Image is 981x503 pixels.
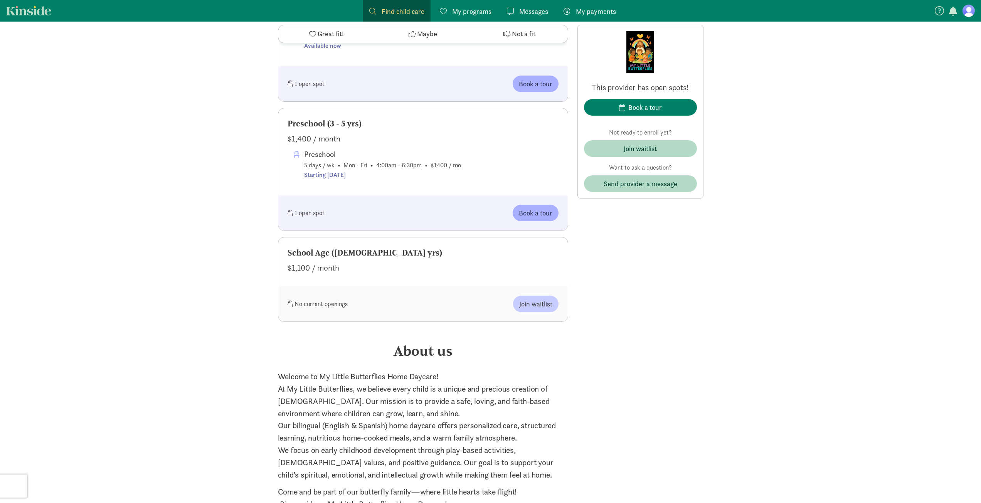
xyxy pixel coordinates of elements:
p: This provider has open spots! [584,82,697,93]
div: About us [278,340,568,361]
span: Book a tour [519,208,552,218]
span: Great fit! [318,29,344,39]
span: Send provider a message [604,178,677,189]
span: 5 days / wk • Mon - Fri • 4:00am - 6:30pm • $1400 / mo [304,148,461,180]
div: Join waitlist [624,143,657,154]
div: Starting [DATE] [304,170,461,180]
div: No current openings [288,296,423,312]
button: Book a tour [513,205,559,221]
span: My payments [576,6,616,17]
button: Not a fit [471,25,567,43]
span: My programs [452,6,491,17]
span: Find child care [382,6,424,17]
span: Maybe [417,29,437,39]
a: Kinside [6,6,51,15]
div: $1,100 / month [288,262,559,274]
button: Maybe [375,25,471,43]
div: Available now [304,41,461,51]
div: $1,400 / month [288,133,559,145]
button: Join waitlist [584,140,697,157]
button: Book a tour [513,76,559,92]
div: 1 open spot [288,205,423,221]
div: Book a tour [628,102,662,113]
button: Send provider a message [584,175,697,192]
button: Join waitlist [513,296,559,312]
span: Join waitlist [519,299,552,309]
p: Welcome to My Little Butterflies Home Daycare! At My Little Butterflies, we believe every child i... [278,370,568,481]
span: Book a tour [519,79,552,89]
span: Messages [519,6,548,17]
div: Preschool [304,148,461,160]
button: Book a tour [584,99,697,116]
span: Not a fit [512,29,535,39]
p: Want to ask a question? [584,163,697,172]
div: Preschool (3 - 5 yrs) [288,118,559,130]
button: Great fit! [278,25,375,43]
div: School Age ([DEMOGRAPHIC_DATA] yrs) [288,247,559,259]
div: 1 open spot [288,76,423,92]
img: Provider logo [626,31,654,73]
p: Not ready to enroll yet? [584,128,697,137]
